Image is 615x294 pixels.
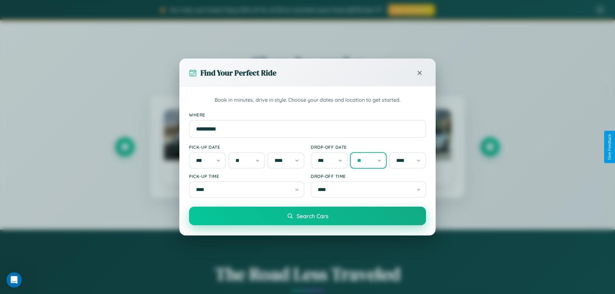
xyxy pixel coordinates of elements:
span: Search Cars [297,212,328,219]
label: Drop-off Date [311,144,426,150]
label: Where [189,112,426,117]
label: Drop-off Time [311,173,426,179]
label: Pick-up Time [189,173,304,179]
label: Pick-up Date [189,144,304,150]
p: Book in minutes, drive in style. Choose your dates and location to get started. [189,96,426,104]
button: Search Cars [189,207,426,225]
h3: Find Your Perfect Ride [201,68,276,78]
